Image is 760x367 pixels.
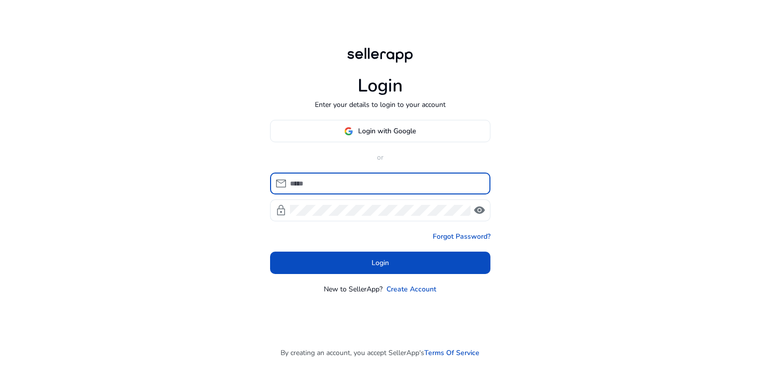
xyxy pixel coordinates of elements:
[433,231,490,242] a: Forgot Password?
[275,204,287,216] span: lock
[270,120,490,142] button: Login with Google
[474,204,485,216] span: visibility
[270,252,490,274] button: Login
[315,99,446,110] p: Enter your details to login to your account
[358,75,403,96] h1: Login
[358,126,416,136] span: Login with Google
[424,348,479,358] a: Terms Of Service
[324,284,382,294] p: New to SellerApp?
[372,258,389,268] span: Login
[270,152,490,163] p: or
[386,284,436,294] a: Create Account
[275,178,287,189] span: mail
[344,127,353,136] img: google-logo.svg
